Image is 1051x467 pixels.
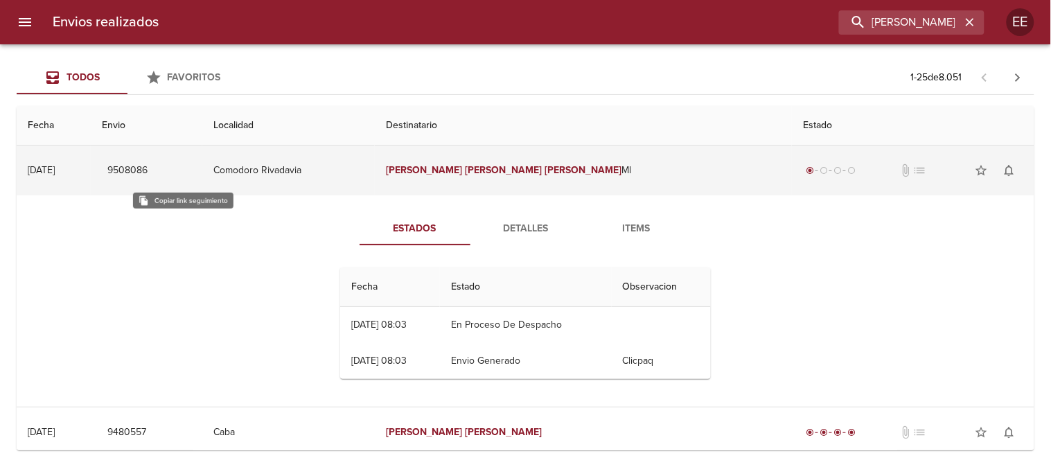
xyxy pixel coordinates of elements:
[847,166,856,175] span: radio_button_unchecked
[1001,61,1034,94] span: Pagina siguiente
[545,164,622,176] em: [PERSON_NAME]
[168,71,221,83] span: Favoritos
[913,425,927,439] span: No tiene pedido asociado
[466,426,542,438] em: [PERSON_NAME]
[202,146,375,195] td: Comodoro Rivadavia
[340,267,711,379] table: Tabla de seguimiento
[351,319,407,331] div: [DATE] 08:03
[107,424,146,441] span: 9480557
[899,425,913,439] span: No tiene documentos adjuntos
[1007,8,1034,36] div: EE
[803,164,858,177] div: Generado
[792,106,1034,146] th: Estado
[386,426,463,438] em: [PERSON_NAME]
[440,267,612,307] th: Estado
[67,71,100,83] span: Todos
[968,157,996,184] button: Agregar a favoritos
[1003,425,1016,439] span: notifications_none
[612,267,711,307] th: Observacion
[820,428,828,437] span: radio_button_checked
[996,157,1023,184] button: Activar notificaciones
[833,166,842,175] span: radio_button_unchecked
[91,106,202,146] th: Envio
[375,146,792,195] td: Ml
[975,164,989,177] span: star_border
[911,71,962,85] p: 1 - 25 de 8.051
[612,343,711,379] td: Clicpaq
[466,164,542,176] em: [PERSON_NAME]
[1003,164,1016,177] span: notifications_none
[102,158,153,184] button: 9508086
[833,428,842,437] span: radio_button_checked
[440,307,612,343] td: En Proceso De Despacho
[360,212,692,245] div: Tabs detalle de guia
[351,355,407,367] div: [DATE] 08:03
[968,418,996,446] button: Agregar a favoritos
[340,267,440,307] th: Fecha
[28,426,55,438] div: [DATE]
[8,6,42,39] button: menu
[1007,8,1034,36] div: Abrir información de usuario
[107,162,148,179] span: 9508086
[975,425,989,439] span: star_border
[806,428,814,437] span: radio_button_checked
[847,428,856,437] span: radio_button_checked
[440,343,612,379] td: Envio Generado
[202,106,375,146] th: Localidad
[996,418,1023,446] button: Activar notificaciones
[839,10,961,35] input: buscar
[479,220,573,238] span: Detalles
[386,164,463,176] em: [PERSON_NAME]
[820,166,828,175] span: radio_button_unchecked
[913,164,927,177] span: No tiene pedido asociado
[968,70,1001,84] span: Pagina anterior
[53,11,159,33] h6: Envios realizados
[375,106,792,146] th: Destinatario
[102,420,152,446] button: 9480557
[28,164,55,176] div: [DATE]
[590,220,684,238] span: Items
[803,425,858,439] div: Entregado
[17,106,91,146] th: Fecha
[17,61,238,94] div: Tabs Envios
[202,407,375,457] td: Caba
[806,166,814,175] span: radio_button_checked
[368,220,462,238] span: Estados
[899,164,913,177] span: No tiene documentos adjuntos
